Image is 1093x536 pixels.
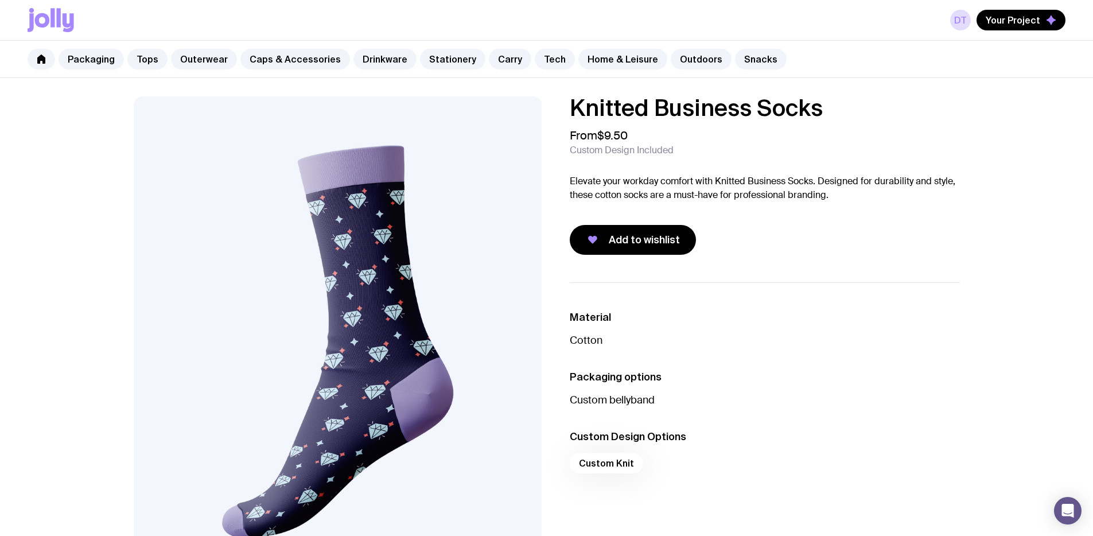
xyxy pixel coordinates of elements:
[570,430,960,444] h3: Custom Design Options
[977,10,1065,30] button: Your Project
[1054,497,1082,525] div: Open Intercom Messenger
[353,49,417,69] a: Drinkware
[570,333,960,347] p: Cotton
[127,49,168,69] a: Tops
[570,96,960,119] h1: Knitted Business Socks
[578,49,667,69] a: Home & Leisure
[950,10,971,30] a: DT
[570,310,960,324] h3: Material
[597,128,628,143] span: $9.50
[535,49,575,69] a: Tech
[609,233,680,247] span: Add to wishlist
[735,49,787,69] a: Snacks
[570,174,960,202] p: Elevate your workday comfort with Knitted Business Socks. Designed for durability and style, thes...
[171,49,237,69] a: Outerwear
[570,225,696,255] button: Add to wishlist
[570,393,960,407] p: Custom bellyband
[570,129,628,142] span: From
[570,370,960,384] h3: Packaging options
[240,49,350,69] a: Caps & Accessories
[570,145,674,156] span: Custom Design Included
[489,49,531,69] a: Carry
[671,49,732,69] a: Outdoors
[986,14,1040,26] span: Your Project
[420,49,485,69] a: Stationery
[59,49,124,69] a: Packaging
